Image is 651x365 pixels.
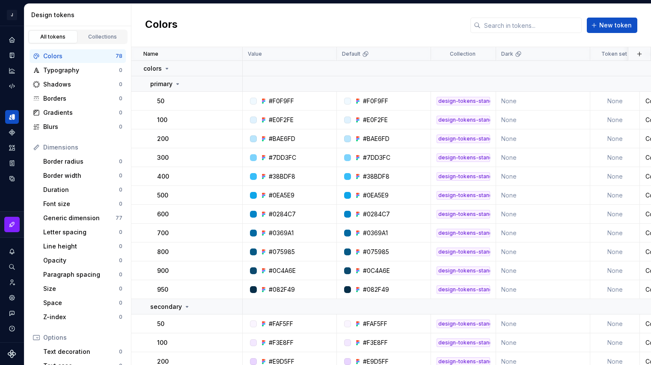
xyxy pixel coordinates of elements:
[157,135,169,143] p: 200
[5,291,19,305] a: Settings
[437,172,490,181] div: design-tokens-standard.json
[269,285,295,294] div: #082F49
[5,126,19,139] a: Components
[437,97,490,105] div: design-tokens-standard.json
[590,333,640,352] td: None
[437,248,490,256] div: design-tokens-standard.json
[157,320,164,328] p: 50
[363,338,388,347] div: #F3E8FF
[437,135,490,143] div: design-tokens-standard.json
[590,148,640,167] td: None
[5,110,19,124] a: Design tokens
[119,314,122,320] div: 0
[496,242,590,261] td: None
[43,284,119,293] div: Size
[342,51,360,57] p: Default
[43,171,119,180] div: Border width
[43,313,119,321] div: Z-index
[43,52,116,60] div: Colors
[30,92,126,105] a: Borders0
[32,33,74,40] div: All tokens
[145,18,178,33] h2: Colors
[269,97,294,105] div: #F0F9FF
[481,18,582,33] input: Search in tokens...
[5,64,19,78] div: Analytics
[157,338,167,347] p: 100
[157,266,169,275] p: 900
[40,310,126,324] a: Z-index0
[119,109,122,116] div: 0
[590,111,640,129] td: None
[40,169,126,182] a: Border width0
[5,48,19,62] div: Documentation
[43,185,119,194] div: Duration
[269,153,296,162] div: #7DD3FC
[150,302,182,311] p: secondary
[30,78,126,91] a: Shadows0
[40,197,126,211] a: Font size0
[30,106,126,120] a: Gradients0
[363,97,388,105] div: #F0F9FF
[40,345,126,359] a: Text decoration0
[157,210,169,218] p: 600
[40,183,126,197] a: Duration0
[269,135,295,143] div: #BAE6FD
[43,228,119,236] div: Letter spacing
[43,94,119,103] div: Borders
[450,51,476,57] p: Collection
[437,229,490,237] div: design-tokens-standard.json
[8,350,16,358] svg: Supernova Logo
[363,285,389,294] div: #082F49
[269,172,295,181] div: #38BDF8
[119,172,122,179] div: 0
[119,123,122,130] div: 0
[496,111,590,129] td: None
[269,338,294,347] div: #F3E8FF
[590,129,640,148] td: None
[119,186,122,193] div: 0
[496,224,590,242] td: None
[40,225,126,239] a: Letter spacing0
[143,51,158,57] p: Name
[437,210,490,218] div: design-tokens-standard.json
[496,205,590,224] td: None
[40,296,126,310] a: Space0
[496,314,590,333] td: None
[363,191,389,200] div: #0EA5E9
[437,266,490,275] div: design-tokens-standard.json
[269,210,296,218] div: #0284C7
[5,172,19,185] a: Data sources
[30,49,126,63] a: Colors78
[116,53,122,60] div: 78
[363,320,387,328] div: #FAF5FF
[248,51,262,57] p: Value
[5,141,19,155] div: Assets
[119,158,122,165] div: 0
[496,92,590,111] td: None
[5,79,19,93] a: Code automation
[496,129,590,148] td: None
[119,229,122,236] div: 0
[590,314,640,333] td: None
[437,191,490,200] div: design-tokens-standard.json
[5,260,19,274] div: Search ⌘K
[119,67,122,74] div: 0
[40,268,126,281] a: Paragraph spacing0
[496,148,590,167] td: None
[157,172,169,181] p: 400
[269,116,294,124] div: #E0F2FE
[40,155,126,168] a: Border radius0
[43,80,119,89] div: Shadows
[43,123,119,131] div: Blurs
[119,95,122,102] div: 0
[269,320,293,328] div: #FAF5FF
[496,167,590,186] td: None
[119,257,122,264] div: 0
[119,200,122,207] div: 0
[5,33,19,47] a: Home
[363,172,389,181] div: #38BDF8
